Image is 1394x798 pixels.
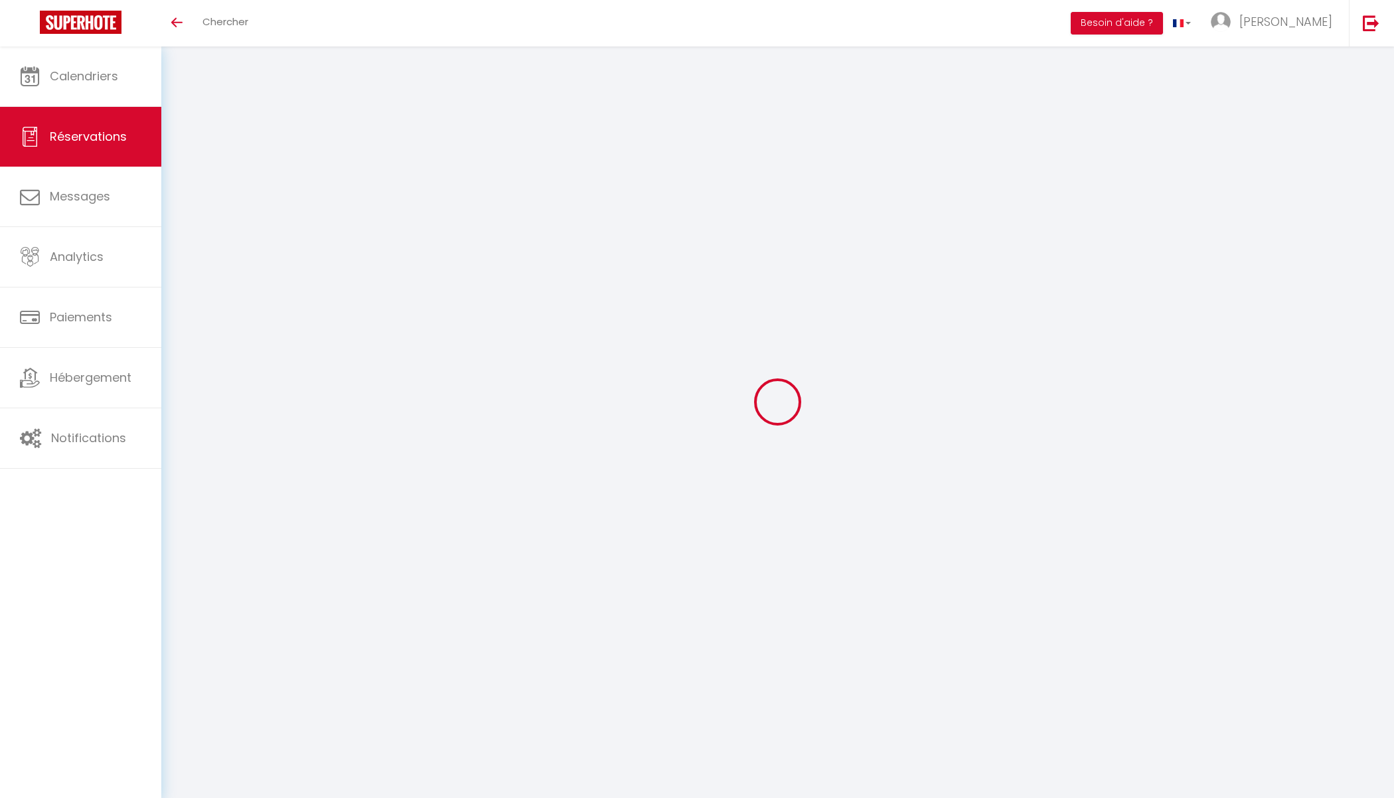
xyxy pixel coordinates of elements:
[50,369,131,386] span: Hébergement
[1071,12,1163,35] button: Besoin d'aide ?
[1239,13,1332,30] span: [PERSON_NAME]
[1363,15,1379,31] img: logout
[202,15,248,29] span: Chercher
[1211,12,1231,32] img: ...
[51,430,126,446] span: Notifications
[50,309,112,325] span: Paiements
[50,128,127,145] span: Réservations
[40,11,121,34] img: Super Booking
[50,68,118,84] span: Calendriers
[50,248,104,265] span: Analytics
[50,188,110,204] span: Messages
